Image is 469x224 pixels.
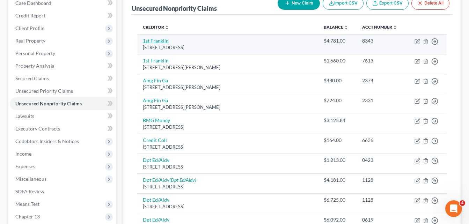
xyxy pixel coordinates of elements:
div: $164.00 [324,137,351,144]
div: 1128 [362,196,401,203]
div: Unsecured Nonpriority Claims [132,4,217,13]
span: 4 [460,200,465,206]
div: $430.00 [324,77,351,84]
span: Credit Report [15,13,45,18]
div: 6636 [362,137,401,144]
span: Client Profile [15,25,44,31]
a: Unsecured Nonpriority Claims [10,97,116,110]
div: [STREET_ADDRESS] [143,203,313,210]
i: unfold_more [165,25,169,30]
div: [STREET_ADDRESS] [143,144,313,150]
a: Dpt Ed/Aidv [143,217,169,223]
a: Credit Coll [143,137,167,143]
div: $3,125.84 [324,117,351,124]
div: [STREET_ADDRESS] [143,124,313,130]
span: Real Property [15,38,45,44]
span: Secured Claims [15,75,49,81]
div: $6,725.00 [324,196,351,203]
div: [STREET_ADDRESS][PERSON_NAME] [143,64,313,71]
a: 1st Franklin [143,38,169,44]
a: Balance unfold_more [324,24,348,30]
a: Secured Claims [10,72,116,85]
a: Executory Contracts [10,122,116,135]
div: 7613 [362,57,401,64]
iframe: Intercom live chat [445,200,462,217]
div: $1,213.00 [324,157,351,164]
span: Unsecured Nonpriority Claims [15,100,82,106]
div: [STREET_ADDRESS][PERSON_NAME] [143,104,313,111]
div: $724.00 [324,97,351,104]
span: Codebtors Insiders & Notices [15,138,79,144]
div: 8343 [362,37,401,44]
div: $4,781.00 [324,37,351,44]
span: SOFA Review [15,188,44,194]
a: SOFA Review [10,185,116,198]
span: Personal Property [15,50,55,56]
a: Lawsuits [10,110,116,122]
a: Amg Fin Ga [143,77,168,83]
i: unfold_more [344,25,348,30]
div: [STREET_ADDRESS] [143,164,313,170]
i: (Dpt Ed/Aidv) [169,177,196,183]
a: Amg Fin Ga [143,97,168,103]
a: Acct Number unfold_more [362,24,397,30]
div: $6,092.00 [324,216,351,223]
span: Miscellaneous [15,176,46,182]
span: Means Test [15,201,39,207]
a: 1st Franklin [143,58,169,64]
a: Creditor unfold_more [143,24,169,30]
a: Unsecured Priority Claims [10,85,116,97]
div: 0619 [362,216,401,223]
div: $1,660.00 [324,57,351,64]
a: Dpt Ed/Aidv(Dpt Ed/Aidv) [143,177,196,183]
i: unfold_more [393,25,397,30]
span: Property Analysis [15,63,54,69]
span: Income [15,151,31,157]
a: Dpt Ed/Aidv [143,197,169,203]
a: Dpt Ed/Aidv [143,157,169,163]
div: 2331 [362,97,401,104]
a: BMG Money [143,117,170,123]
div: [STREET_ADDRESS][PERSON_NAME] [143,84,313,91]
div: 0423 [362,157,401,164]
span: Lawsuits [15,113,34,119]
span: Expenses [15,163,35,169]
span: Executory Contracts [15,126,60,132]
a: Property Analysis [10,60,116,72]
div: $4,181.00 [324,177,351,184]
div: [STREET_ADDRESS] [143,184,313,190]
span: Unsecured Priority Claims [15,88,73,94]
div: [STREET_ADDRESS] [143,44,313,51]
div: 2374 [362,77,401,84]
a: Credit Report [10,9,116,22]
span: Chapter 13 [15,214,40,219]
div: 1128 [362,177,401,184]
